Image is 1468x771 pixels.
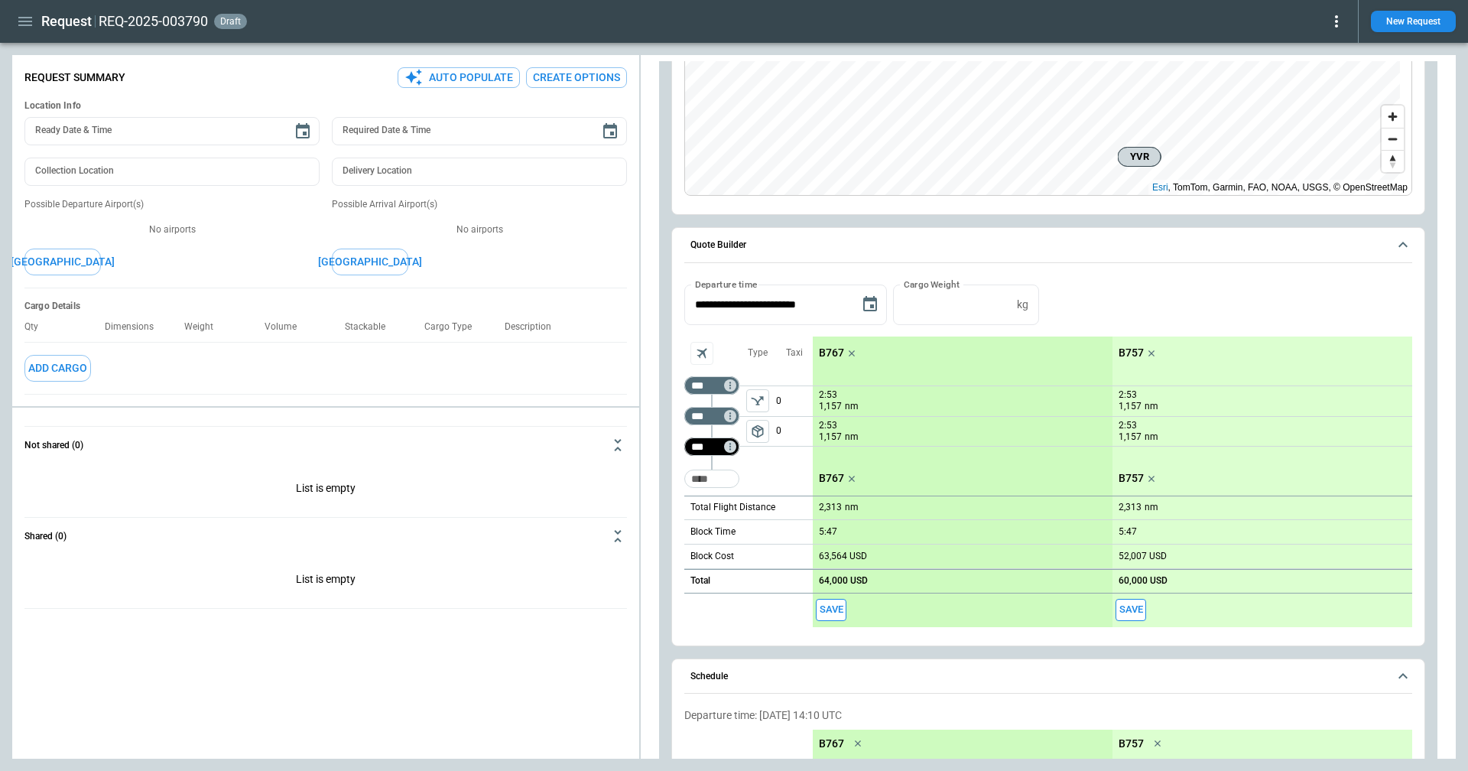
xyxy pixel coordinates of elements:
[24,427,627,464] button: Not shared (0)
[217,16,244,27] span: draft
[746,389,769,412] span: Type of sector
[845,501,859,514] p: nm
[845,400,859,413] p: nm
[819,346,844,359] p: B767
[684,709,1412,722] p: Departure time: [DATE] 14:10 UTC
[855,289,885,320] button: Choose date, selected date is Sep 12, 2025
[684,407,739,425] div: Too short
[746,420,769,443] button: left aligned
[819,551,867,562] p: 63,564 USD
[819,502,842,513] p: 2,313
[1116,599,1146,621] span: Save this aircraft quote and copy details to clipboard
[526,67,627,88] button: Create Options
[1119,420,1137,431] p: 2:53
[819,420,837,431] p: 2:53
[24,223,320,236] p: No airports
[41,12,92,31] h1: Request
[845,431,859,444] p: nm
[1382,150,1404,172] button: Reset bearing to north
[819,526,837,538] p: 5:47
[24,321,50,333] p: Qty
[1382,106,1404,128] button: Zoom in
[1119,346,1144,359] p: B757
[24,71,125,84] p: Request Summary
[1119,431,1142,444] p: 1,157
[816,599,846,621] span: Save this aircraft quote and copy details to clipboard
[684,228,1412,263] button: Quote Builder
[776,417,813,446] p: 0
[24,555,627,608] p: List is empty
[684,470,739,488] div: Too short
[690,525,736,538] p: Block Time
[684,659,1412,695] button: Schedule
[1119,757,1259,770] p: ETD
[690,240,746,250] h6: Quote Builder
[750,424,765,439] span: package_2
[1119,502,1142,513] p: 2,313
[1116,599,1146,621] button: Save
[332,223,627,236] p: No airports
[24,355,91,382] button: Add Cargo
[1119,389,1137,401] p: 2:53
[748,346,768,359] p: Type
[184,321,226,333] p: Weight
[1265,757,1406,770] p: ETA
[24,464,627,517] p: List is empty
[819,400,842,413] p: 1,157
[24,249,101,275] button: [GEOGRAPHIC_DATA]
[287,116,318,147] button: Choose date
[1145,431,1158,444] p: nm
[746,420,769,443] span: Type of sector
[690,550,734,563] p: Block Cost
[690,576,710,586] h6: Total
[345,321,398,333] p: Stackable
[1119,575,1168,587] p: 60,000 USD
[1119,472,1144,485] p: B757
[786,346,803,359] p: Taxi
[332,249,408,275] button: [GEOGRAPHIC_DATA]
[1119,737,1144,750] p: B757
[966,757,1106,770] p: ETA
[1119,551,1167,562] p: 52,007 USD
[690,342,713,365] span: Aircraft selection
[684,285,1412,627] div: Quote Builder
[813,337,1412,627] div: scrollable content
[1017,298,1028,311] p: kg
[819,737,844,750] p: B767
[505,321,563,333] p: Description
[1382,128,1404,150] button: Zoom out
[1119,400,1142,413] p: 1,157
[1152,180,1408,195] div: , TomTom, Garmin, FAO, NOAA, USGS, © OpenStreetMap
[398,67,520,88] button: Auto Populate
[1145,400,1158,413] p: nm
[690,757,744,770] p: Dep
[265,321,309,333] p: Volume
[816,599,846,621] button: Save
[24,464,627,517] div: Not shared (0)
[695,278,758,291] label: Departure time
[819,472,844,485] p: B767
[776,386,813,416] p: 0
[1119,526,1137,538] p: 5:47
[690,672,728,682] h6: Schedule
[819,389,837,401] p: 2:53
[332,198,627,211] p: Possible Arrival Airport(s)
[1371,11,1456,32] button: New Request
[595,116,625,147] button: Choose date
[1125,149,1155,164] span: YVR
[1145,501,1158,514] p: nm
[749,757,802,770] p: Arr
[24,301,627,312] h6: Cargo Details
[819,431,842,444] p: 1,157
[819,575,868,587] p: 64,000 USD
[904,278,960,291] label: Cargo Weight
[24,518,627,555] button: Shared (0)
[690,501,775,514] p: Total Flight Distance
[105,321,166,333] p: Dimensions
[424,321,484,333] p: Cargo Type
[819,757,960,770] p: ETD
[24,441,83,451] h6: Not shared (0)
[24,100,627,112] h6: Location Info
[684,376,739,395] div: Not found
[99,12,208,31] h2: REQ-2025-003790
